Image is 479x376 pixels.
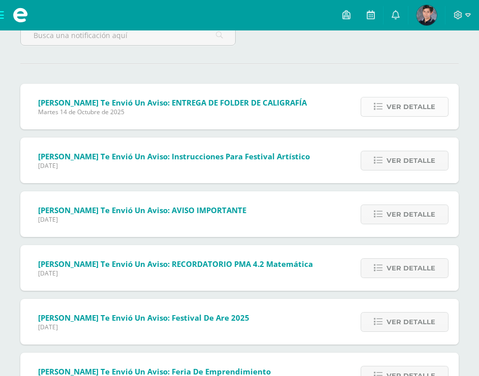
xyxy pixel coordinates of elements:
span: [DATE] [38,323,249,331]
span: Martes 14 de Octubre de 2025 [38,108,307,116]
span: [DATE] [38,161,310,170]
span: [PERSON_NAME] te envió un aviso: Festival de are 2025 [38,313,249,323]
span: [PERSON_NAME] te envió un aviso: ENTREGA DE FOLDER DE CALIGRAFÍA [38,97,307,108]
img: 8dd2d0fcd01dfc2dc1e88ed167c87bd1.png [417,5,437,25]
span: [PERSON_NAME] te envió un aviso: AVISO IMPORTANTE [38,205,246,215]
span: [PERSON_NAME] te envió un aviso: Instrucciones para festival artístico [38,151,310,161]
span: Ver detalle [387,205,435,224]
span: [DATE] [38,269,313,278]
span: Ver detalle [387,151,435,170]
span: [DATE] [38,215,246,224]
span: [PERSON_NAME] te envió un aviso: RECORDATORIO PMA 4.2 matemática [38,259,313,269]
span: Ver detalle [387,259,435,278]
span: Ver detalle [387,97,435,116]
span: Ver detalle [387,313,435,331]
input: Busca una notificación aquí [21,25,235,45]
